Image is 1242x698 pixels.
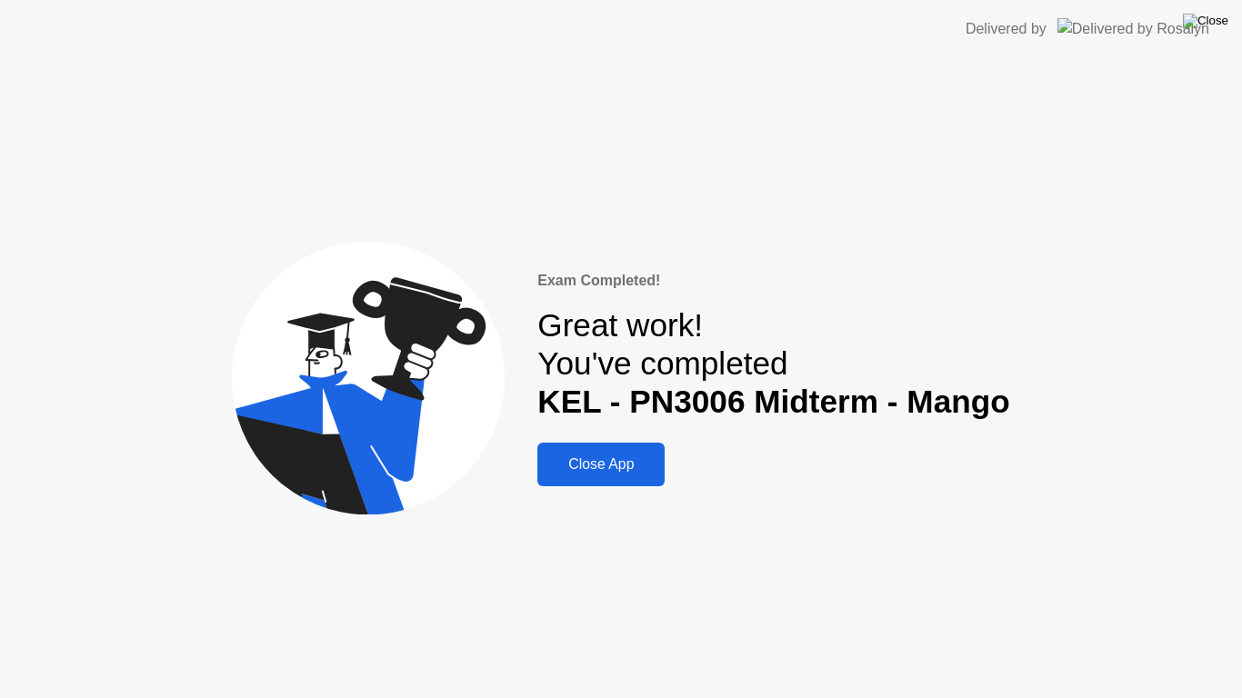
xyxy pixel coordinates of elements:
[543,456,659,473] div: Close App
[537,270,1009,292] div: Exam Completed!
[1057,18,1209,39] img: Delivered by Rosalyn
[966,18,1047,40] div: Delivered by
[1183,14,1228,28] img: Close
[537,443,665,486] button: Close App
[537,306,1009,422] div: Great work! You've completed
[537,384,1009,419] b: KEL - PN3006 Midterm - Mango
